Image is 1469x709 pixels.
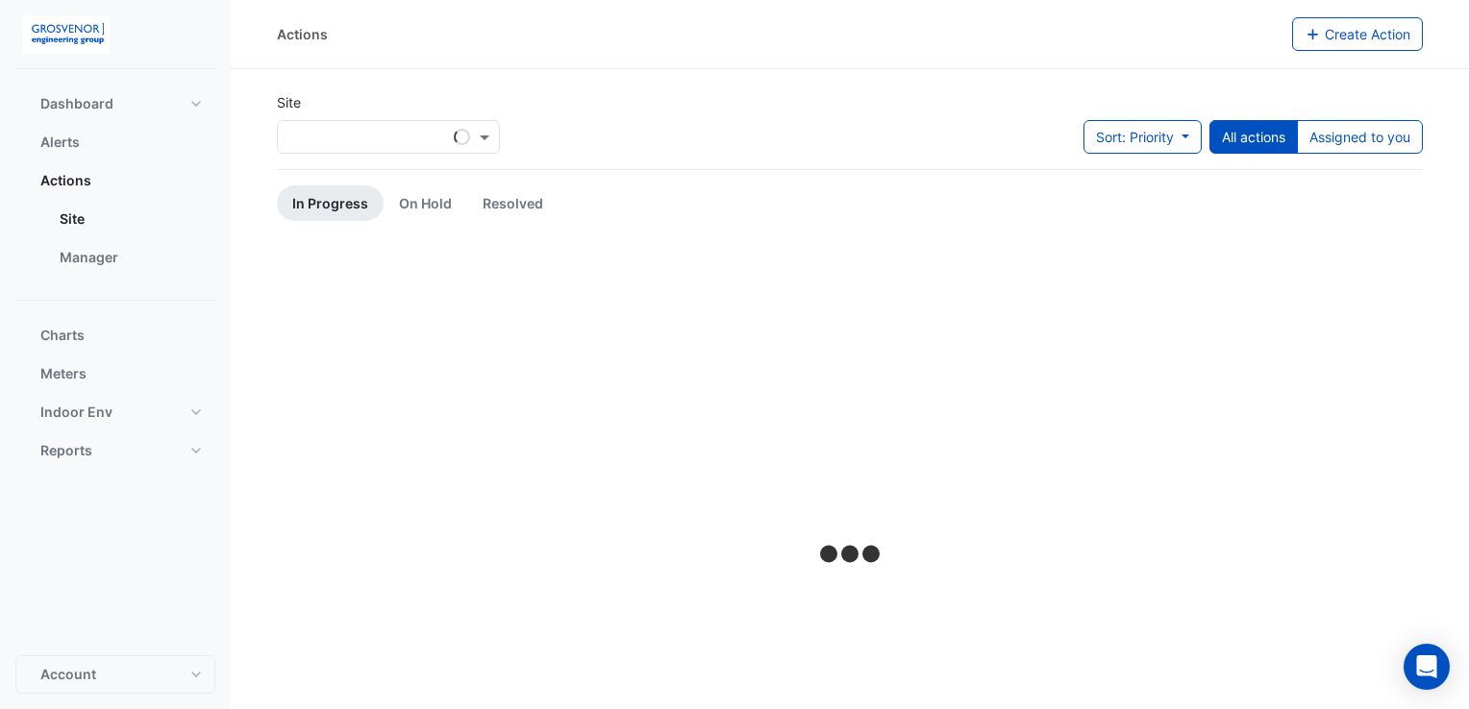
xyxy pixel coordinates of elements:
[1292,17,1424,51] button: Create Action
[40,364,87,383] span: Meters
[40,326,85,345] span: Charts
[15,85,215,123] button: Dashboard
[384,185,467,221] a: On Hold
[15,354,215,393] button: Meters
[277,185,384,221] a: In Progress
[40,403,112,422] span: Indoor Env
[15,200,215,284] div: Actions
[15,123,215,161] button: Alerts
[40,133,80,152] span: Alerts
[15,161,215,200] button: Actions
[23,15,110,54] img: Company Logo
[1083,120,1202,154] button: Sort: Priority
[467,185,559,221] a: Resolved
[40,441,92,460] span: Reports
[277,24,328,44] div: Actions
[44,238,215,277] a: Manager
[15,393,215,431] button: Indoor Env
[277,92,301,112] label: Site
[44,200,215,238] a: Site
[1096,129,1174,145] span: Sort: Priority
[1209,120,1298,154] button: All actions
[15,316,215,354] button: Charts
[40,171,91,190] span: Actions
[1325,26,1410,42] span: Create Action
[1297,120,1423,154] button: Assigned to you
[40,94,113,113] span: Dashboard
[15,655,215,694] button: Account
[40,665,96,684] span: Account
[1404,644,1450,690] div: Open Intercom Messenger
[15,431,215,470] button: Reports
